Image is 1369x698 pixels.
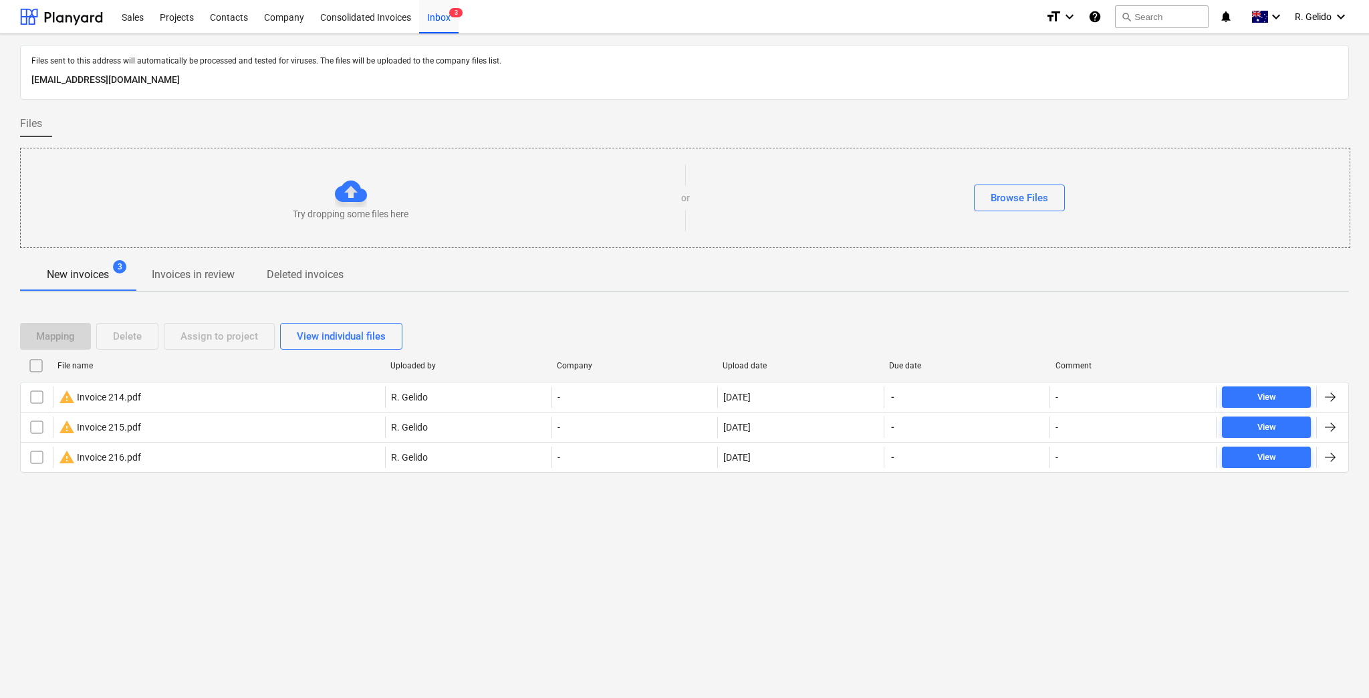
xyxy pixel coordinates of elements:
[723,452,751,463] div: [DATE]
[1222,417,1311,438] button: View
[1121,11,1132,22] span: search
[1088,9,1102,25] i: Knowledge base
[297,328,386,345] div: View individual files
[267,267,344,283] p: Deleted invoices
[1295,11,1332,22] span: R. Gelido
[391,390,428,404] p: R. Gelido
[1062,9,1078,25] i: keyboard_arrow_down
[723,392,751,402] div: [DATE]
[551,447,718,468] div: -
[113,260,126,273] span: 3
[47,267,109,283] p: New invoices
[1115,5,1209,28] button: Search
[723,361,878,370] div: Upload date
[551,386,718,408] div: -
[391,451,428,464] p: R. Gelido
[1222,447,1311,468] button: View
[1045,9,1062,25] i: format_size
[1055,452,1058,463] div: -
[280,323,402,350] button: View individual files
[889,361,1045,370] div: Due date
[1055,422,1058,433] div: -
[991,189,1048,207] div: Browse Files
[551,417,718,438] div: -
[59,419,75,435] span: warning
[449,8,463,17] span: 3
[1055,361,1211,370] div: Comment
[1257,390,1276,405] div: View
[20,116,42,132] span: Files
[1055,392,1058,402] div: -
[1222,386,1311,408] button: View
[20,148,1350,248] div: Try dropping some files hereorBrowse Files
[31,72,1338,88] p: [EMAIL_ADDRESS][DOMAIN_NAME]
[59,449,141,465] div: Invoice 216.pdf
[1257,420,1276,435] div: View
[723,422,751,433] div: [DATE]
[1219,9,1233,25] i: notifications
[59,389,141,405] div: Invoice 214.pdf
[391,421,428,434] p: R. Gelido
[1302,634,1369,698] iframe: Chat Widget
[557,361,713,370] div: Company
[59,419,141,435] div: Invoice 215.pdf
[59,389,75,405] span: warning
[57,361,380,370] div: File name
[390,361,546,370] div: Uploaded by
[1268,9,1284,25] i: keyboard_arrow_down
[974,185,1065,211] button: Browse Files
[293,207,408,221] p: Try dropping some files here
[1257,450,1276,465] div: View
[681,191,690,205] p: or
[890,421,896,434] span: -
[152,267,235,283] p: Invoices in review
[890,451,896,464] span: -
[59,449,75,465] span: warning
[1333,9,1349,25] i: keyboard_arrow_down
[31,56,1338,67] p: Files sent to this address will automatically be processed and tested for viruses. The files will...
[890,390,896,404] span: -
